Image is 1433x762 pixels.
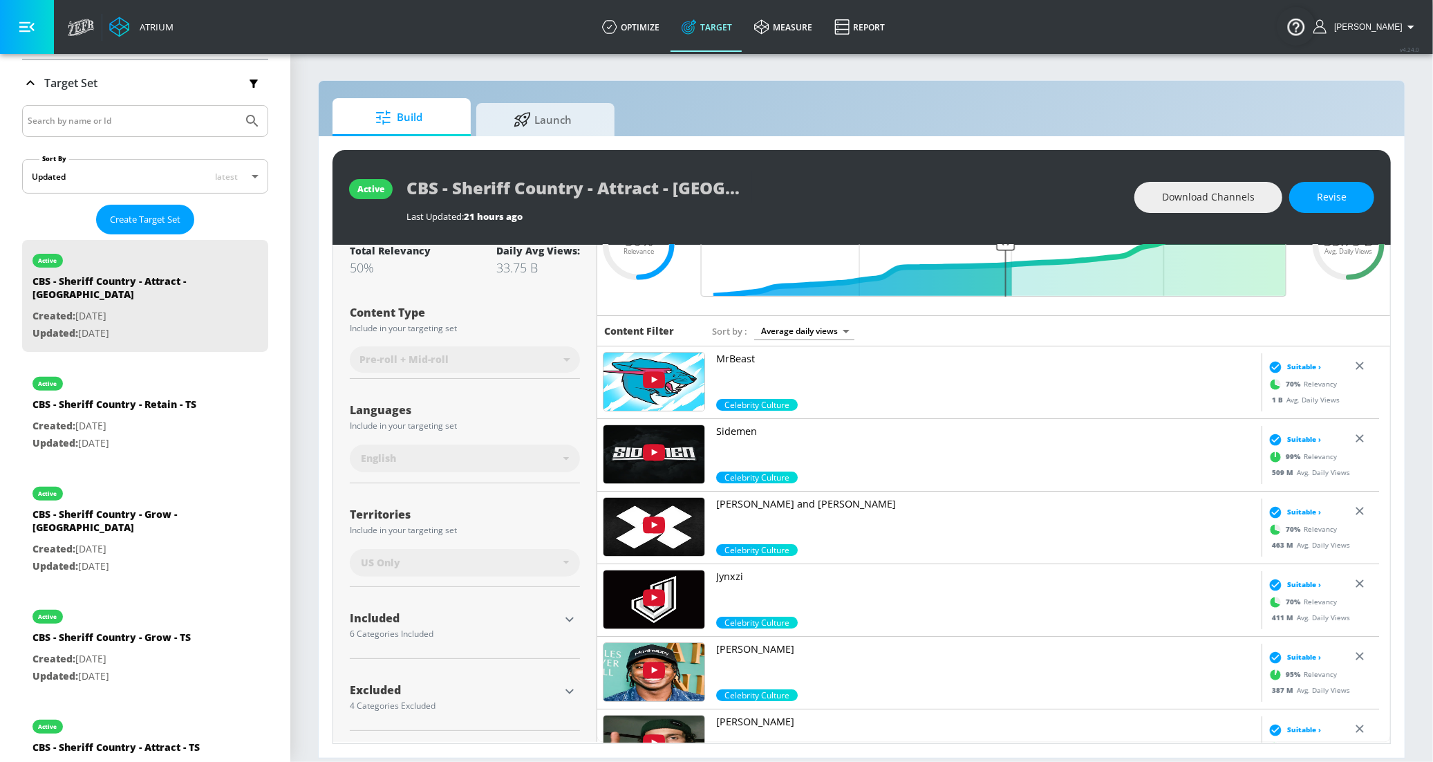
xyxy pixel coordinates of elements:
div: activeCBS - Sheriff Country - Retain - TSCreated:[DATE]Updated:[DATE] [22,363,268,462]
p: Sidemen [716,425,1256,438]
input: Search by name or Id [28,112,237,130]
span: Suitable › [1287,579,1321,590]
div: Relevancy [1265,447,1337,467]
span: 70 % [1286,597,1304,607]
span: 70 % [1286,379,1304,389]
span: Pre-roll + Mid-roll [359,353,449,366]
span: Build [346,101,451,134]
p: Target Set [44,75,97,91]
p: [DATE] [32,668,191,685]
span: Sort by [712,325,747,337]
div: active [39,613,57,620]
p: [DATE] [32,541,226,558]
span: 1 B [1272,395,1286,405]
div: Relevancy [1265,592,1337,613]
div: CBS - Sheriff Country - Grow - TS [32,631,191,651]
div: 95.0% [716,689,798,701]
div: 6 Categories Included [350,630,559,638]
p: [DATE] [32,308,226,325]
div: active [39,490,57,497]
div: Avg. Daily Views [1265,613,1350,623]
button: Download Channels [1134,182,1282,213]
span: Suitable › [1287,652,1321,662]
div: Suitable › [1265,578,1321,592]
a: [PERSON_NAME] [716,642,1256,689]
span: 387 M [1272,685,1297,695]
span: Updated: [32,669,78,682]
span: 33.75 B [1324,234,1374,248]
div: US Only [350,549,580,577]
div: Relevancy [1265,519,1337,540]
div: Content Type [350,307,580,318]
div: 70.0% [716,399,798,411]
div: Target Set [22,60,268,106]
p: [DATE] [32,435,196,452]
div: CBS - Sheriff Country - Grow - [GEOGRAPHIC_DATA] [32,508,226,541]
div: Languages [350,405,580,416]
div: 33.75 B [496,259,580,276]
span: v 4.24.0 [1400,46,1419,53]
img: UUDogdKl7t7NHzQ95aEwkdMw [603,425,704,483]
div: Excluded [350,685,559,696]
span: Celebrity Culture [716,689,798,701]
a: Report [823,2,896,52]
div: activeCBS - Sheriff Country - Grow - TSCreated:[DATE]Updated:[DATE] [22,596,268,695]
button: Revise [1289,182,1374,213]
label: Sort By [39,154,69,163]
div: 99.0% [716,472,798,483]
span: Celebrity Culture [716,399,798,411]
div: Daily Avg Views: [496,244,580,257]
div: 70.0% [716,544,798,556]
span: Celebrity Culture [716,617,798,629]
div: Suitable › [1265,360,1321,374]
p: [PERSON_NAME] [716,715,1256,729]
span: Created: [32,419,75,432]
span: 95 % [1286,669,1304,680]
span: Suitable › [1287,434,1321,445]
a: measure [743,2,823,52]
span: Updated: [32,436,78,449]
div: Relevancy [1265,665,1337,685]
button: Create Target Set [96,205,194,234]
div: Suitable › [1265,723,1321,737]
div: Territories [350,509,580,520]
span: Relevance [624,248,654,255]
span: 99 % [1286,452,1304,462]
a: Atrium [109,17,174,37]
div: Updated [32,171,66,183]
span: Suitable › [1287,725,1321,735]
div: CBS - Sheriff Country - Attract - TS [32,741,200,761]
div: CBS - Sheriff Country - Attract - [GEOGRAPHIC_DATA] [32,275,226,308]
a: Sidemen [716,425,1256,472]
span: Create Target Set [110,212,180,227]
span: 463 M [1272,540,1297,550]
span: Created: [32,652,75,665]
span: 70 % [1286,742,1304,752]
div: activeCBS - Sheriff Country - Grow - [GEOGRAPHIC_DATA]Created:[DATE]Updated:[DATE] [22,473,268,585]
div: activeCBS - Sheriff Country - Attract - [GEOGRAPHIC_DATA]Created:[DATE]Updated:[DATE] [22,240,268,352]
div: Include in your targeting set [350,526,580,535]
a: optimize [591,2,671,52]
img: UUg3gzldyhCHJjY7AWWTNPPA [603,498,704,556]
p: [DATE] [32,325,226,342]
div: active [39,723,57,730]
img: UUxOdcOE2j5vnDDMihFgN4rg [603,643,704,701]
div: 70.0% [716,617,798,629]
div: 50% [350,259,431,276]
p: [DATE] [32,651,191,668]
div: Suitable › [1265,505,1321,519]
a: [PERSON_NAME] and [PERSON_NAME] [716,497,1256,544]
div: active [357,183,384,195]
span: Celebrity Culture [716,472,798,483]
h6: Content Filter [604,324,674,337]
img: UUjiXtODGCCulmhwypZAWSag [603,570,704,629]
img: UUX6OQ3DkcsbYNE6H8uQQuVA [603,353,704,411]
span: Created: [32,542,75,555]
a: Jynxzi [716,570,1256,617]
span: Updated: [32,559,78,573]
span: 411 M [1272,613,1297,622]
span: Suitable › [1287,507,1321,517]
div: Included [350,613,559,624]
p: [PERSON_NAME] [716,642,1256,656]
